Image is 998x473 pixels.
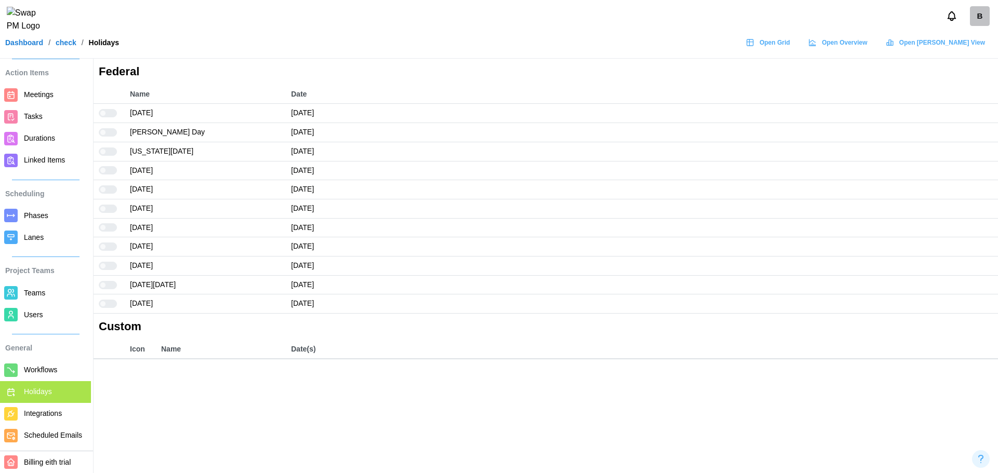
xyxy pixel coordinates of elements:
td: [DATE] [125,180,286,199]
span: Open Overview [822,35,867,50]
td: [DATE] [125,237,286,256]
td: [DATE] [286,161,998,180]
td: [DATE] [286,294,998,314]
img: Swap PM Logo [7,7,49,33]
td: [DATE] [125,294,286,314]
button: Notifications [943,7,961,25]
td: [DATE] [286,218,998,237]
span: Integrations [24,409,62,417]
h3: Federal [99,64,139,80]
div: Name [161,344,281,355]
a: Open Overview [803,35,875,50]
a: Open [PERSON_NAME] View [881,35,993,50]
div: Date [291,89,993,100]
span: Meetings [24,90,54,99]
div: Holidays [89,39,119,46]
td: [DATE] [286,180,998,199]
span: Durations [24,134,55,142]
span: Phases [24,211,48,220]
td: [DATE] [125,199,286,218]
td: [DATE] [125,104,286,123]
td: [DATE] [125,256,286,275]
a: billingcheck2 [970,6,990,26]
span: Open Grid [759,35,790,50]
td: [PERSON_NAME] Day [125,123,286,142]
div: / [82,39,84,46]
td: [US_STATE][DATE] [125,142,286,161]
div: B [970,6,990,26]
span: Lanes [24,233,44,241]
div: Date(s) [291,344,993,355]
span: Scheduled Emails [24,431,82,439]
h3: Custom [99,319,141,335]
td: [DATE] [286,199,998,218]
span: Tasks [24,112,43,120]
td: [DATE] [125,218,286,237]
div: Name [130,89,281,100]
td: [DATE] [286,256,998,275]
div: Icon [130,344,151,355]
a: Dashboard [5,39,43,46]
div: / [48,39,50,46]
td: [DATE] [286,237,998,256]
span: Users [24,310,43,319]
span: Holidays [24,387,52,396]
td: [DATE] [286,142,998,161]
td: [DATE] [286,123,998,142]
span: Billing eith trial [24,458,71,466]
td: [DATE][DATE] [125,275,286,294]
span: Teams [24,289,45,297]
span: Open [PERSON_NAME] View [899,35,985,50]
a: check [56,39,76,46]
td: [DATE] [125,161,286,180]
td: [DATE] [286,275,998,294]
td: [DATE] [286,104,998,123]
span: Linked Items [24,156,65,164]
span: Workflows [24,366,57,374]
a: Open Grid [741,35,798,50]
